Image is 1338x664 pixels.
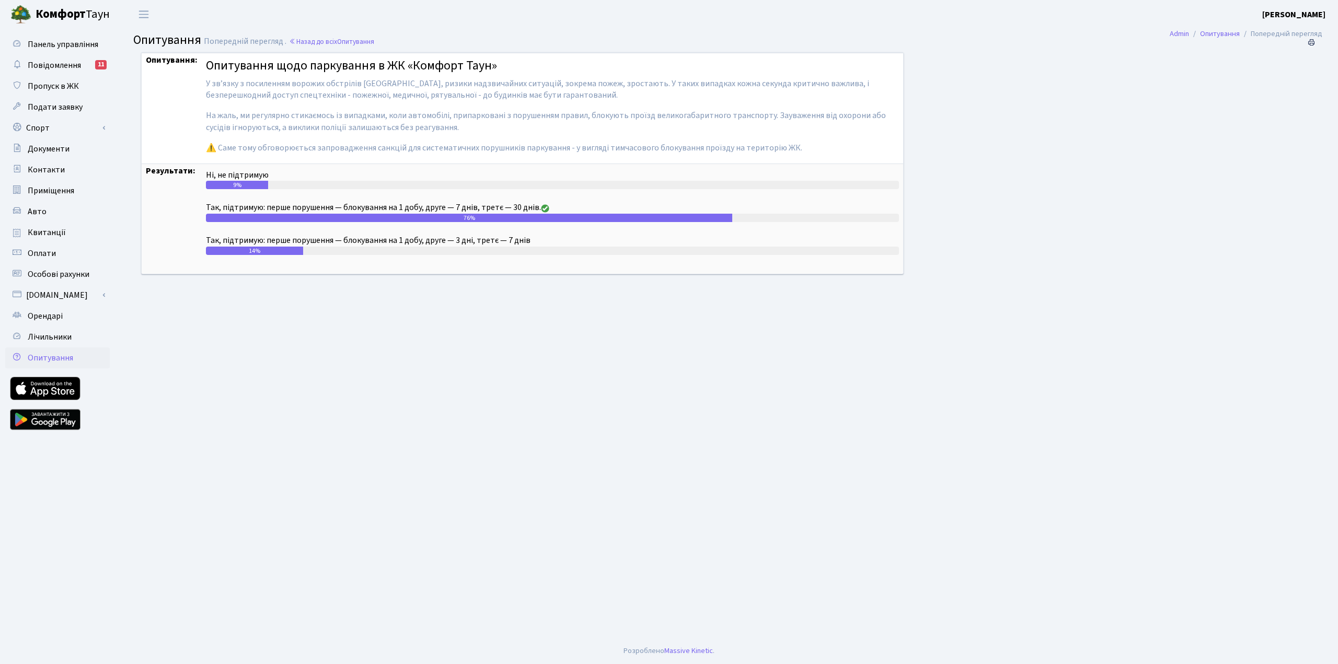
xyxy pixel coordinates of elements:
a: Приміщення [5,180,110,201]
a: Пропуск в ЖК [5,76,110,97]
span: Пропуск в ЖК [28,80,79,92]
span: У звʼязку з посиленням ворожих обстрілів [GEOGRAPHIC_DATA], ризики надзвичайних ситуацій, зокрема... [206,78,899,224]
div: Розроблено . [624,645,714,657]
a: Квитанції [5,222,110,243]
b: Комфорт [36,6,86,22]
a: Документи [5,138,110,159]
img: logo.png [10,4,31,25]
span: Опитування [337,37,374,46]
div: 11 [95,60,107,69]
span: Оплати [28,248,56,259]
div: 9% [206,181,268,189]
b: [PERSON_NAME] [1262,9,1325,20]
span: Лічильники [28,331,72,343]
div: 76% [206,214,732,222]
span: Контакти [28,164,65,176]
li: Попередній перегляд [1240,28,1322,40]
a: Контакти [5,159,110,180]
span: Авто [28,206,47,217]
nav: breadcrumb [1154,23,1338,45]
a: Подати заявку [5,97,110,118]
a: Особові рахунки [5,264,110,285]
button: Переключити навігацію [131,6,157,23]
a: Admin [1170,28,1189,39]
a: Massive Kinetic [664,645,713,656]
span: Панель управління [28,39,98,50]
a: Оплати [5,243,110,264]
a: Спорт [5,118,110,138]
a: Повідомлення11 [5,55,110,76]
h4: Опитування щодо паркування в ЖК «Комфорт Таун» [206,59,899,74]
a: Опитування [5,347,110,368]
strong: Опитування: [146,54,198,66]
span: Опитування [133,31,201,49]
span: Подати заявку [28,101,83,113]
p: На жаль, ми регулярно стикаємось із випадками, коли автомобілі, припарковані з порушенням правил,... [206,110,899,134]
span: Опитування [28,352,73,364]
a: Панель управління [5,34,110,55]
div: 14% [206,247,303,255]
a: Назад до всіхОпитування [289,37,374,46]
span: Квитанції [28,227,66,238]
span: Повідомлення [28,60,81,71]
p: ⚠️ Саме тому обговорюється запровадження санкцій для систематичних порушників паркування - у вигл... [206,142,899,154]
a: Лічильники [5,327,110,347]
a: Опитування [1200,28,1240,39]
span: Таун [36,6,110,24]
span: Документи [28,143,70,155]
div: Так, підтримую: перше порушення — блокування на 1 добу, друге — 3 дні, третє — 7 днів [206,235,899,247]
div: Ні, не підтримую [206,169,899,181]
strong: Результати: [146,165,195,177]
span: Попередній перегляд . [204,36,286,47]
a: [PERSON_NAME] [1262,8,1325,21]
a: [DOMAIN_NAME] [5,285,110,306]
div: Так, підтримую: перше порушення — блокування на 1 добу, друге — 7 днів, третє — 30 днів. [206,202,899,214]
span: Особові рахунки [28,269,89,280]
small: Голосів: 1139 [206,267,899,285]
a: Авто [5,201,110,222]
span: Орендарі [28,310,63,322]
span: Приміщення [28,185,74,196]
a: Орендарі [5,306,110,327]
